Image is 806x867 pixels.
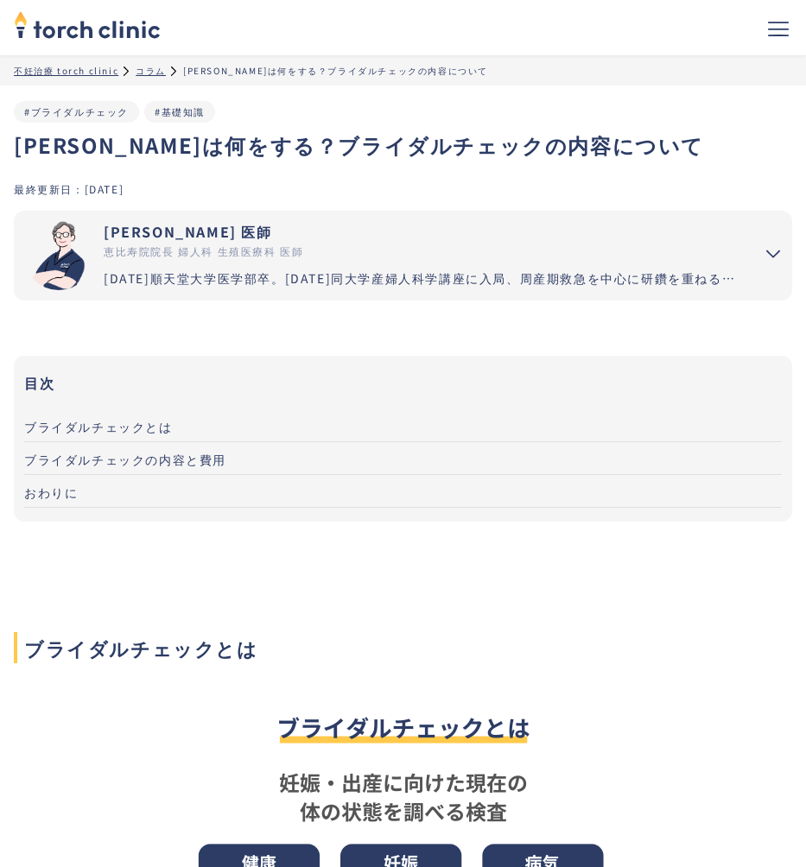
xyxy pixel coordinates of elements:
a: ブライダルチェックとは [24,409,782,442]
a: ブライダルチェックの内容と費用 [24,442,782,475]
div: [PERSON_NAME] 医師 [104,221,740,242]
img: 市山 卓彦 [24,221,93,290]
div: [DATE]順天堂大学医学部卒。[DATE]同大学産婦人科学講座に入局、周産期救急を中心に研鑽を重ねる。[DATE]国内有数の不妊治療施設セントマザー産婦人科医院で、女性不妊症のみでなく男性不妊... [104,269,740,288]
span: ブライダルチェックとは [24,418,173,435]
img: torch clinic [14,5,161,43]
ul: パンくずリスト [14,64,792,77]
div: 恵比寿院院長 婦人科 生殖医療科 医師 [104,244,740,259]
a: #基礎知識 [155,104,205,118]
summary: 市山 卓彦 [PERSON_NAME] 医師 恵比寿院院長 婦人科 生殖医療科 医師 [DATE]順天堂大学医学部卒。[DATE]同大学産婦人科学講座に入局、周産期救急を中心に研鑽を重ねる。[D... [14,211,792,301]
div: 最終更新日： [14,181,85,196]
span: ブライダルチェックの内容と費用 [24,451,226,468]
h1: [PERSON_NAME]は何をする？ブライダルチェックの内容について [14,130,792,161]
span: おわりに [24,484,78,501]
a: コラム [136,64,166,77]
div: [DATE] [85,181,124,196]
a: home [14,12,161,43]
a: 不妊治療 torch clinic [14,64,118,77]
a: [PERSON_NAME] 医師 恵比寿院院長 婦人科 生殖医療科 医師 [DATE]順天堂大学医学部卒。[DATE]同大学産婦人科学講座に入局、周産期救急を中心に研鑽を重ねる。[DATE]国内... [14,211,740,301]
a: おわりに [24,475,782,508]
span: ブライダルチェックとは [14,632,792,663]
div: [PERSON_NAME]は何をする？ブライダルチェックの内容について [183,64,488,77]
a: #ブライダルチェック [24,104,129,118]
h3: 目次 [24,370,782,396]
